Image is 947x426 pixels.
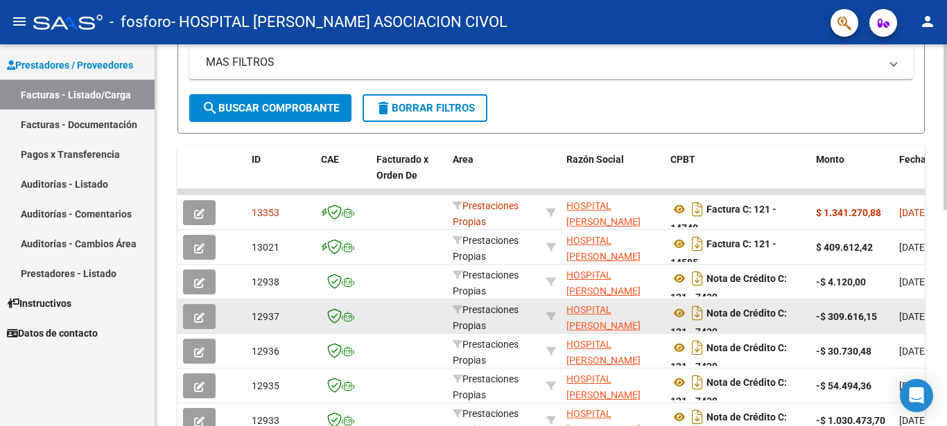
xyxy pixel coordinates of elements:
i: Descargar documento [688,337,706,359]
mat-panel-title: MAS FILTROS [206,55,880,70]
i: Descargar documento [688,233,706,255]
span: 13021 [252,242,279,253]
span: [DATE] [899,276,928,287]
span: 12935 [252,380,279,391]
button: Buscar Comprobante [189,94,351,122]
span: HOSPITAL [PERSON_NAME] ASOCIACION CIVOL [566,373,653,416]
span: Prestaciones Propias [453,373,519,400]
strong: -$ 309.616,15 [816,311,877,322]
strong: Factura C: 121 - 14585 [670,238,776,268]
span: Prestaciones Propias [453,304,519,331]
strong: Nota de Crédito C: 121 - 7430 [670,308,787,337]
strong: -$ 1.030.473,70 [816,415,885,426]
span: Facturado x Orden De [376,154,428,181]
span: HOSPITAL [PERSON_NAME] ASOCIACION CIVOL [566,339,653,382]
datatable-header-cell: Razón Social [561,145,665,206]
span: Instructivos [7,296,71,311]
span: 13353 [252,207,279,218]
mat-icon: person [919,13,936,30]
span: [DATE] [899,415,928,426]
div: Open Intercom Messenger [900,379,933,412]
div: 30545850474 [566,337,659,366]
span: 12936 [252,346,279,357]
span: [DATE] [899,311,928,322]
span: HOSPITAL [PERSON_NAME] ASOCIACION CIVOL [566,304,653,347]
span: Prestaciones Propias [453,200,519,227]
div: 30545850474 [566,371,659,400]
datatable-header-cell: CAE [315,145,371,206]
button: Borrar Filtros [363,94,487,122]
span: Buscar Comprobante [202,102,339,114]
span: CPBT [670,154,695,165]
strong: -$ 4.120,00 [816,276,866,287]
div: 30545850474 [566,233,659,262]
strong: Nota de Crédito C: 121 - 7438 [670,377,787,407]
strong: -$ 54.494,36 [816,380,871,391]
strong: $ 1.341.270,88 [816,207,881,218]
i: Descargar documento [688,371,706,393]
span: 12938 [252,276,279,287]
span: [DATE] [899,207,928,218]
strong: Nota de Crédito C: 121 - 7439 [670,273,787,303]
span: Area [453,154,473,165]
span: Prestaciones Propias [453,339,519,366]
span: HOSPITAL [PERSON_NAME] ASOCIACION CIVOL [566,269,653,312]
span: Borrar Filtros [375,102,475,114]
mat-icon: search [202,100,218,116]
span: Razón Social [566,154,624,165]
span: 12937 [252,311,279,322]
datatable-header-cell: Area [447,145,541,206]
datatable-header-cell: Monto [810,145,894,206]
i: Descargar documento [688,198,706,220]
span: - HOSPITAL [PERSON_NAME] ASOCIACION CIVOL [171,7,507,37]
datatable-header-cell: Facturado x Orden De [371,145,447,206]
span: [DATE] [899,380,928,391]
div: 30545850474 [566,302,659,331]
datatable-header-cell: CPBT [665,145,810,206]
strong: Nota de Crédito C: 121 - 7429 [670,342,787,372]
span: Prestadores / Proveedores [7,57,133,73]
div: 30545850474 [566,198,659,227]
strong: Factura C: 121 - 14740 [670,204,776,233]
span: HOSPITAL [PERSON_NAME] ASOCIACION CIVOL [566,200,653,243]
mat-icon: menu [11,13,28,30]
span: - fosforo [110,7,171,37]
span: Prestaciones Propias [453,235,519,262]
span: ID [252,154,261,165]
span: 12933 [252,415,279,426]
i: Descargar documento [688,302,706,324]
span: [DATE] [899,242,928,253]
span: Datos de contacto [7,326,98,341]
strong: $ 409.612,42 [816,242,873,253]
strong: -$ 30.730,48 [816,346,871,357]
span: CAE [321,154,339,165]
span: [DATE] [899,346,928,357]
span: Monto [816,154,844,165]
span: HOSPITAL [PERSON_NAME] ASOCIACION CIVOL [566,235,653,278]
div: 30545850474 [566,267,659,296]
mat-expansion-panel-header: MAS FILTROS [189,46,913,79]
datatable-header-cell: ID [246,145,315,206]
i: Descargar documento [688,267,706,290]
mat-icon: delete [375,100,392,116]
span: Prestaciones Propias [453,269,519,296]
